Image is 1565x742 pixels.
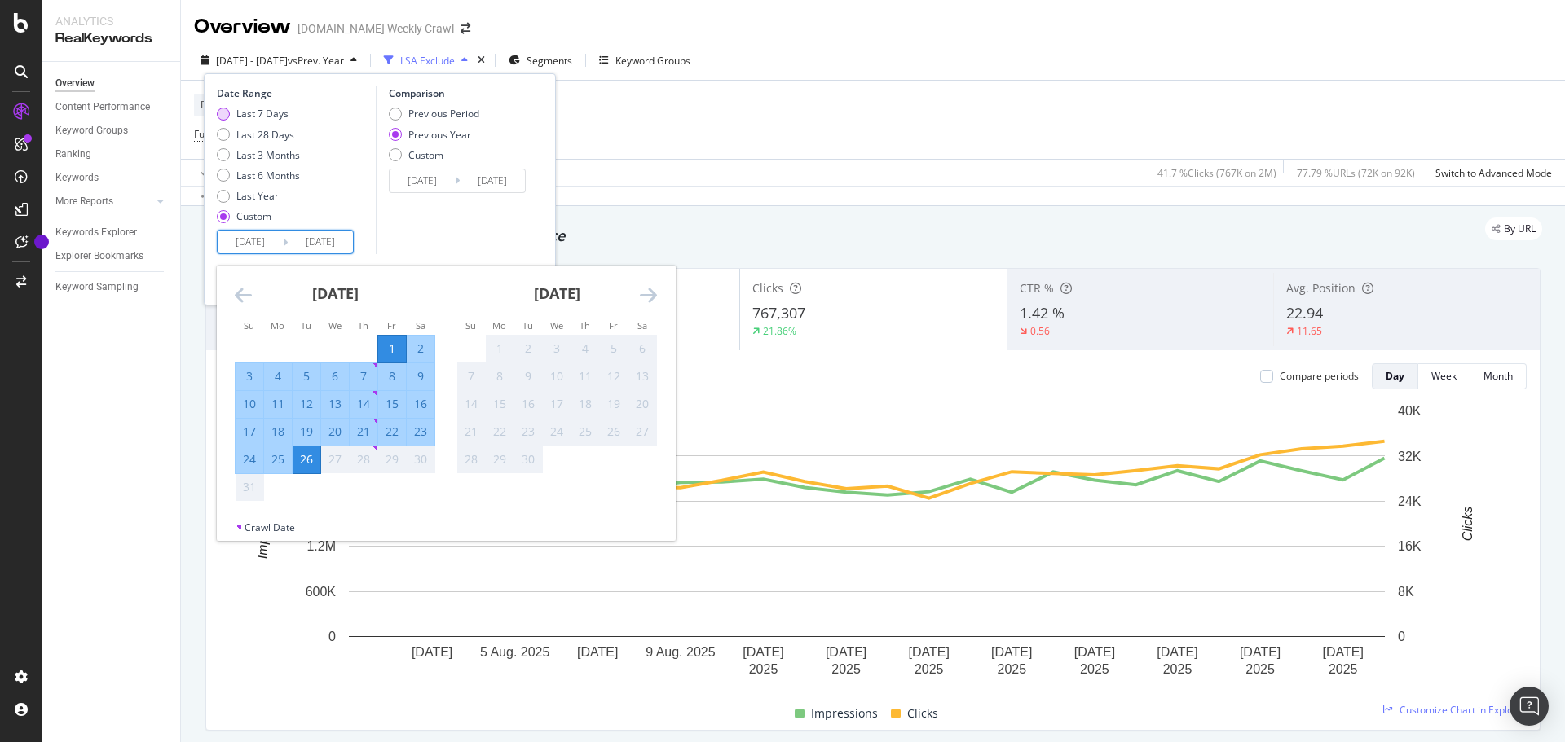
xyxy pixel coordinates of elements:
button: [DATE] - [DATE]vsPrev. Year [194,47,364,73]
input: End Date [460,169,525,192]
div: 16 [514,396,542,412]
div: Move forward to switch to the next month. [640,285,657,305]
td: Not available. Tuesday, September 30, 2025 [514,446,543,473]
a: Explorer Bookmarks [55,248,169,265]
td: Not available. Wednesday, August 27, 2025 [321,446,350,473]
div: 77.79 % URLs ( 72K on 92K ) [1297,166,1415,180]
text: [DATE] [577,645,618,659]
div: 5 [293,368,320,384]
strong: [DATE] [534,283,580,303]
div: 24 [236,451,263,468]
div: 23 [514,424,542,440]
a: More Reports [55,193,152,210]
td: Not available. Wednesday, September 3, 2025 [543,335,571,362]
text: [DATE] [1074,645,1115,659]
text: 600K [306,585,337,599]
input: Start Date [218,231,283,253]
td: Selected. Monday, August 4, 2025 [264,362,293,390]
small: Mo [492,319,506,331]
div: 8 [378,368,406,384]
div: Last 3 Months [217,148,300,162]
td: Selected. Thursday, August 7, 2025 [350,362,378,390]
div: legacy label [1485,217,1542,240]
div: 9 [407,368,434,384]
div: 12 [600,368,628,384]
small: Th [358,319,368,331]
span: Clicks [752,280,783,296]
div: Content Performance [55,99,150,116]
button: Day [1372,363,1418,389]
text: 9 Aug. 2025 [646,645,716,659]
div: 0.56 [1030,324,1050,338]
button: Switch to Advanced Mode [1429,160,1552,186]
div: Month [1483,369,1513,383]
div: Last Year [217,189,300,203]
text: 2025 [749,662,778,676]
div: 4 [571,340,599,357]
span: 22.94 [1286,303,1323,323]
button: Month [1470,363,1527,389]
div: Custom [389,148,479,162]
strong: [DATE] [312,283,359,303]
div: 21 [457,424,485,440]
div: 28 [457,451,485,468]
button: Apply [194,160,241,186]
td: Not available. Friday, September 12, 2025 [600,362,628,390]
span: CTR % [1020,280,1054,296]
div: 26 [600,424,628,440]
div: Keywords Explorer [55,224,137,241]
div: Previous Year [389,128,479,142]
small: Su [465,319,476,331]
div: 13 [628,368,656,384]
small: Mo [271,319,284,331]
a: Keywords Explorer [55,224,169,241]
text: [DATE] [743,645,783,659]
td: Selected. Friday, August 8, 2025 [378,362,407,390]
a: Customize Chart in Explorer [1383,703,1527,717]
td: Not available. Sunday, September 28, 2025 [457,446,486,473]
div: 26 [293,451,320,468]
text: 2025 [831,662,861,676]
div: 14 [350,396,377,412]
small: Th [580,319,590,331]
div: 5 [600,340,628,357]
a: Keywords [55,169,169,187]
td: Not available. Thursday, September 25, 2025 [571,418,600,446]
text: 32K [1398,449,1422,463]
td: Not available. Saturday, September 6, 2025 [628,335,657,362]
span: Avg. Position [1286,280,1356,296]
div: 21 [350,424,377,440]
td: Not available. Saturday, September 20, 2025 [628,390,657,418]
div: Custom [408,148,443,162]
div: 31 [236,479,263,495]
td: Not available. Saturday, August 30, 2025 [407,446,435,473]
div: Keyword Groups [55,122,128,139]
text: 2025 [998,662,1027,676]
div: 20 [321,424,349,440]
button: Keyword Groups [593,47,697,73]
div: Custom [217,209,300,223]
div: 25 [571,424,599,440]
td: Not available. Thursday, August 28, 2025 [350,446,378,473]
td: Not available. Tuesday, September 2, 2025 [514,335,543,362]
text: 8K [1398,585,1414,599]
td: Not available. Sunday, September 14, 2025 [457,390,486,418]
td: Not available. Tuesday, September 23, 2025 [514,418,543,446]
span: Full URL [194,127,230,141]
div: 2 [514,340,542,357]
td: Selected. Wednesday, August 6, 2025 [321,362,350,390]
td: Not available. Wednesday, September 24, 2025 [543,418,571,446]
div: Keyword Groups [615,54,690,68]
div: Tooltip anchor [34,235,49,249]
td: Selected. Friday, August 22, 2025 [378,418,407,446]
text: [DATE] [412,645,452,659]
div: 22 [378,424,406,440]
td: Selected. Monday, August 18, 2025 [264,418,293,446]
text: Impressions [256,489,270,559]
div: Overview [55,75,95,92]
td: Not available. Monday, September 29, 2025 [486,446,514,473]
div: 11.65 [1297,324,1322,338]
a: Overview [55,75,169,92]
div: 1 [378,340,406,357]
div: 17 [236,424,263,440]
